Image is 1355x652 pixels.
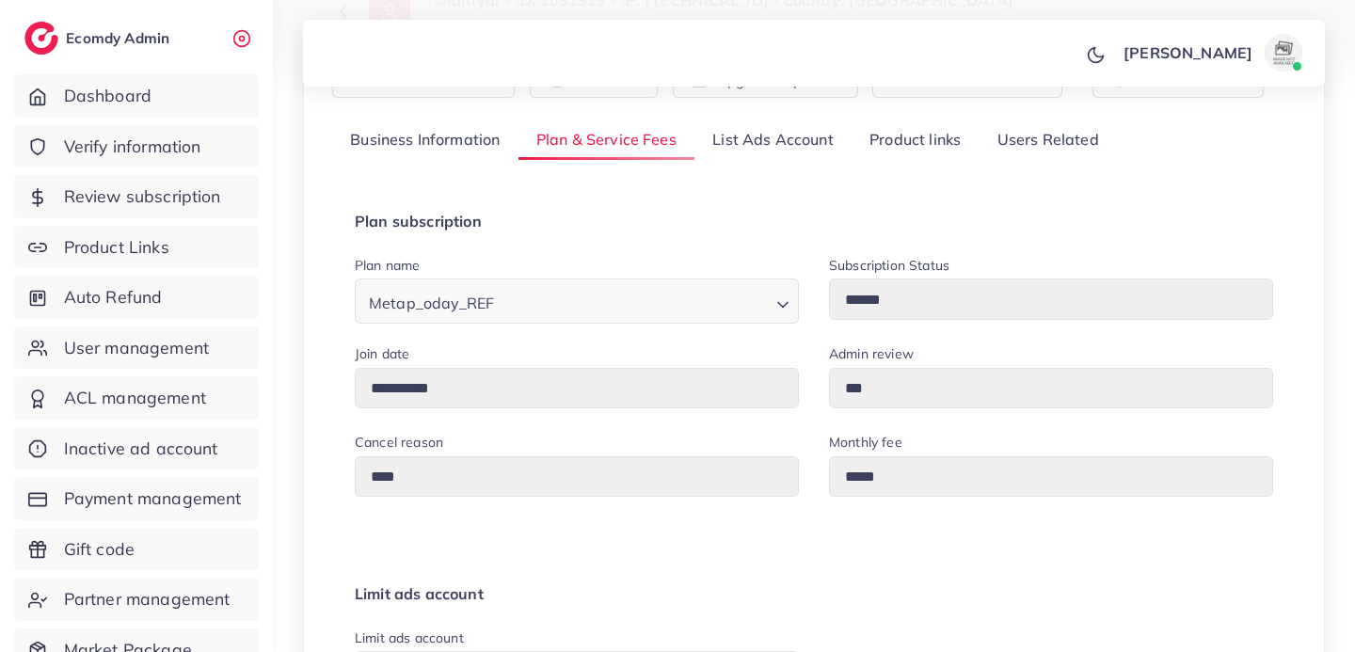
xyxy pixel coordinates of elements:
a: logoEcomdy Admin [24,22,174,55]
a: User management [14,326,259,370]
label: Limit ads account [355,628,464,647]
span: Verify information [64,135,201,159]
a: Partner management [14,578,259,621]
a: [PERSON_NAME]avatar [1113,34,1310,72]
label: Subscription Status [829,256,949,275]
span: Auto Refund [64,285,163,310]
span: ACL management [64,386,206,410]
button: Block user [530,58,658,98]
input: Search for option [500,285,769,317]
img: avatar [1265,34,1302,72]
span: Partner management [64,587,231,612]
div: Search for option [355,278,799,323]
button: Add white list user [332,58,515,98]
a: Users Related [979,120,1116,161]
h4: Plan subscription [355,213,1273,231]
span: User management [64,336,209,360]
h2: Ecomdy Admin [66,29,174,47]
span: Review subscription [64,184,221,209]
a: Business Information [332,120,518,161]
p: [PERSON_NAME] [1124,41,1252,64]
a: Verify information [14,125,259,168]
a: Dashboard [14,74,259,118]
span: Product Links [64,235,169,260]
a: ACL management [14,376,259,420]
span: Dashboard [64,84,151,108]
h4: Limit ads account [355,585,1273,603]
span: Metap_oday_REF [365,290,498,317]
button: Disconnect tiktok [1092,58,1264,98]
a: Payment management [14,477,259,520]
a: Review subscription [14,175,259,218]
label: Join date [355,344,409,363]
label: Plan name [355,256,420,275]
label: Monthly fee [829,433,902,452]
a: Plan & Service Fees [518,120,694,161]
label: Cancel reason [355,433,443,452]
span: Inactive ad account [64,437,218,461]
a: List Ads Account [694,120,852,161]
a: Product Links [14,226,259,269]
button: Add white list block [872,58,1062,98]
span: Gift code [64,537,135,562]
a: Auto Refund [14,276,259,319]
label: Admin review [829,344,914,363]
a: Inactive ad account [14,427,259,470]
a: Product links [852,120,979,161]
img: logo [24,22,58,55]
a: Gift code [14,528,259,571]
span: Payment management [64,486,242,511]
button: Upgrade to partner [673,58,858,98]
